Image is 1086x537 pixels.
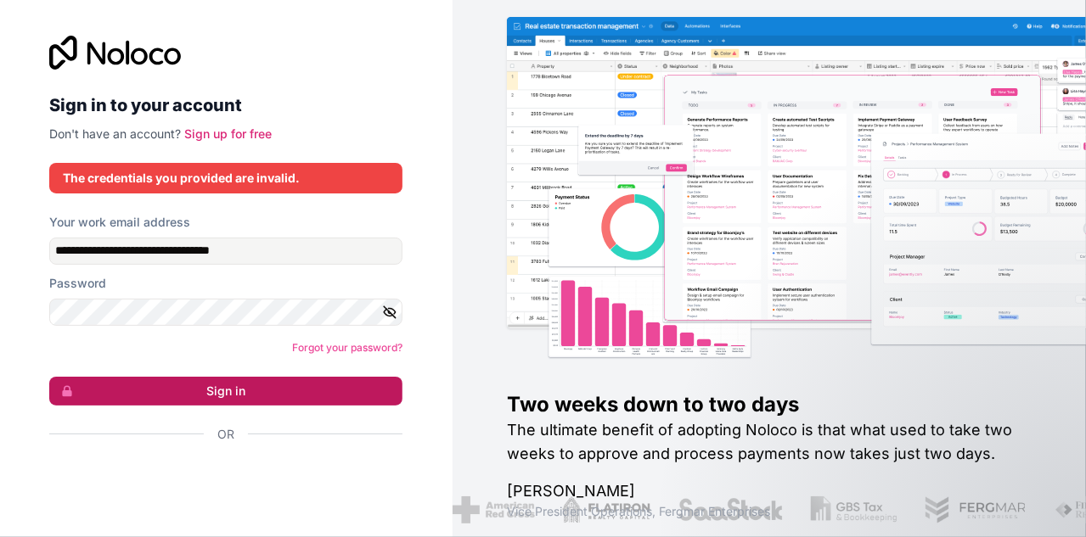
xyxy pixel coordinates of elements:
[746,410,1086,529] iframe: Intercom notifications message
[507,479,1032,503] h1: [PERSON_NAME]
[507,503,1032,520] h1: Vice President Operations , Fergmar Enterprises
[507,391,1032,418] h1: Two weeks down to two days
[49,275,106,292] label: Password
[49,238,402,265] input: Email address
[49,214,190,231] label: Your work email address
[49,299,402,326] input: Password
[49,377,402,406] button: Sign in
[49,90,402,120] h2: Sign in to your account
[507,418,1032,466] h2: The ultimate benefit of adopting Noloco is that what used to take two weeks to approve and proces...
[49,126,181,141] span: Don't have an account?
[451,496,533,523] img: /assets/american-red-cross-BAupjrZR.png
[41,461,397,499] iframe: Sign in with Google Button
[184,126,272,141] a: Sign up for free
[63,170,389,187] div: The credentials you provided are invalid.
[292,341,402,354] a: Forgot your password?
[217,426,234,443] span: Or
